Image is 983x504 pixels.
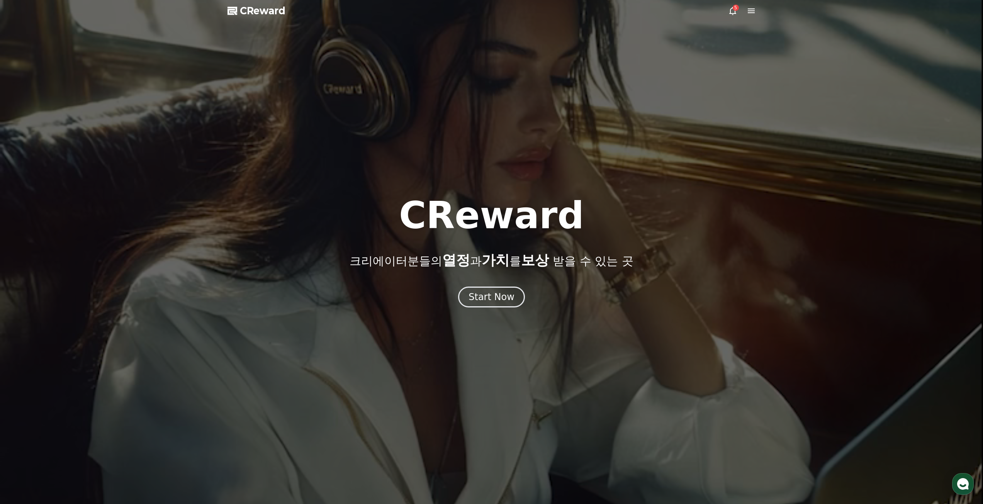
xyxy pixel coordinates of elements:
a: CReward [227,5,285,17]
h1: CReward [399,197,584,234]
a: Start Now [458,294,525,302]
a: 5 [728,6,737,15]
span: 가치 [482,252,509,268]
span: 보상 [521,252,549,268]
span: CReward [240,5,285,17]
p: 크리에이터분들의 과 를 받을 수 있는 곳 [350,253,633,268]
span: 열정 [442,252,470,268]
div: 5 [733,5,739,11]
div: Start Now [469,291,514,303]
button: Start Now [458,287,525,307]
